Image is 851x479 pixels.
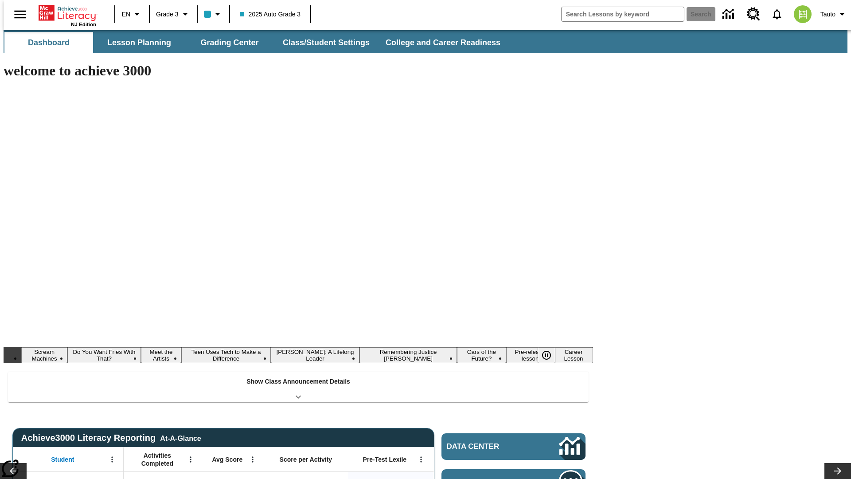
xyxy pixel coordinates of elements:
div: At-A-Glance [160,433,201,443]
span: Pre-Test Lexile [363,455,407,463]
span: NJ Edition [71,22,96,27]
button: College and Career Readiness [379,32,507,53]
span: 2025 Auto Grade 3 [240,10,301,19]
div: SubNavbar [4,30,847,53]
button: Slide 3 Meet the Artists [141,347,182,363]
button: Slide 2 Do You Want Fries With That? [67,347,141,363]
button: Class color is light blue. Change class color [200,6,226,22]
span: Activities Completed [128,452,187,467]
button: Grade: Grade 3, Select a grade [152,6,194,22]
img: avatar image [794,5,812,23]
button: Dashboard [4,32,93,53]
button: Pause [538,347,555,363]
div: Home [39,3,96,27]
button: Language: EN, Select a language [118,6,146,22]
span: Achieve3000 Literacy Reporting [21,433,201,443]
button: Slide 1 Scream Machines [21,347,67,363]
span: Grade 3 [156,10,179,19]
h1: welcome to achieve 3000 [4,63,593,79]
div: SubNavbar [4,32,508,53]
a: Home [39,4,96,22]
div: Show Class Announcement Details [8,372,589,402]
a: Resource Center, Will open in new tab [742,2,765,26]
span: Tauto [820,10,835,19]
a: Data Center [717,2,742,27]
a: Notifications [765,3,789,26]
button: Grading Center [185,32,274,53]
a: Data Center [441,433,586,460]
button: Open Menu [105,453,119,466]
span: Avg Score [212,455,242,463]
button: Slide 7 Cars of the Future? [457,347,506,363]
button: Slide 4 Teen Uses Tech to Make a Difference [181,347,270,363]
button: Slide 6 Remembering Justice O'Connor [359,347,457,363]
button: Slide 5 Dianne Feinstein: A Lifelong Leader [271,347,360,363]
button: Open side menu [7,1,33,27]
span: Student [51,455,74,463]
span: Data Center [447,442,530,451]
div: Pause [538,347,564,363]
button: Open Menu [184,453,197,466]
button: Profile/Settings [817,6,851,22]
button: Slide 9 Career Lesson [554,347,593,363]
input: search field [562,7,684,21]
p: Show Class Announcement Details [246,377,350,386]
button: Lesson Planning [95,32,183,53]
button: Open Menu [246,453,259,466]
button: Select a new avatar [789,3,817,26]
button: Slide 8 Pre-release lesson [506,347,554,363]
button: Lesson carousel, Next [824,463,851,479]
span: EN [122,10,130,19]
button: Class/Student Settings [276,32,377,53]
span: Score per Activity [280,455,332,463]
button: Open Menu [414,453,428,466]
